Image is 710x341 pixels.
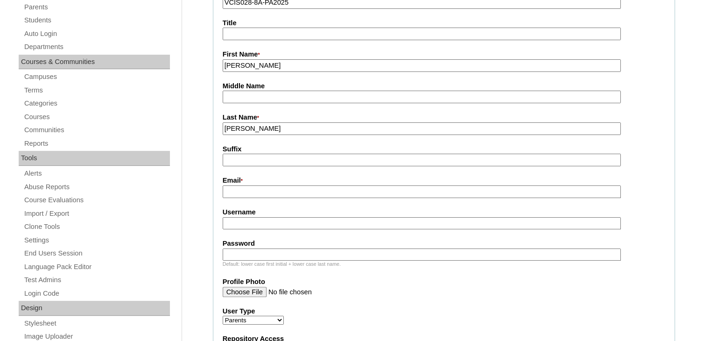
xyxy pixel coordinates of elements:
[23,181,170,193] a: Abuse Reports
[223,306,665,316] label: User Type
[223,144,665,154] label: Suffix
[23,221,170,233] a: Clone Tools
[23,194,170,206] a: Course Evaluations
[23,234,170,246] a: Settings
[19,301,170,316] div: Design
[19,55,170,70] div: Courses & Communities
[23,85,170,96] a: Terms
[23,111,170,123] a: Courses
[23,288,170,299] a: Login Code
[19,151,170,166] div: Tools
[223,18,665,28] label: Title
[23,248,170,259] a: End Users Session
[223,261,665,268] div: Default: lower case first initial + lower case last name.
[23,318,170,329] a: Stylesheet
[23,28,170,40] a: Auto Login
[223,277,665,287] label: Profile Photo
[223,113,665,123] label: Last Name
[23,41,170,53] a: Departments
[23,274,170,286] a: Test Admins
[223,81,665,91] label: Middle Name
[223,176,665,186] label: Email
[223,207,665,217] label: Username
[23,168,170,179] a: Alerts
[223,239,665,249] label: Password
[23,124,170,136] a: Communities
[23,261,170,273] a: Language Pack Editor
[23,71,170,83] a: Campuses
[23,208,170,220] a: Import / Export
[223,50,665,60] label: First Name
[23,138,170,149] a: Reports
[23,1,170,13] a: Parents
[23,98,170,109] a: Categories
[23,14,170,26] a: Students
